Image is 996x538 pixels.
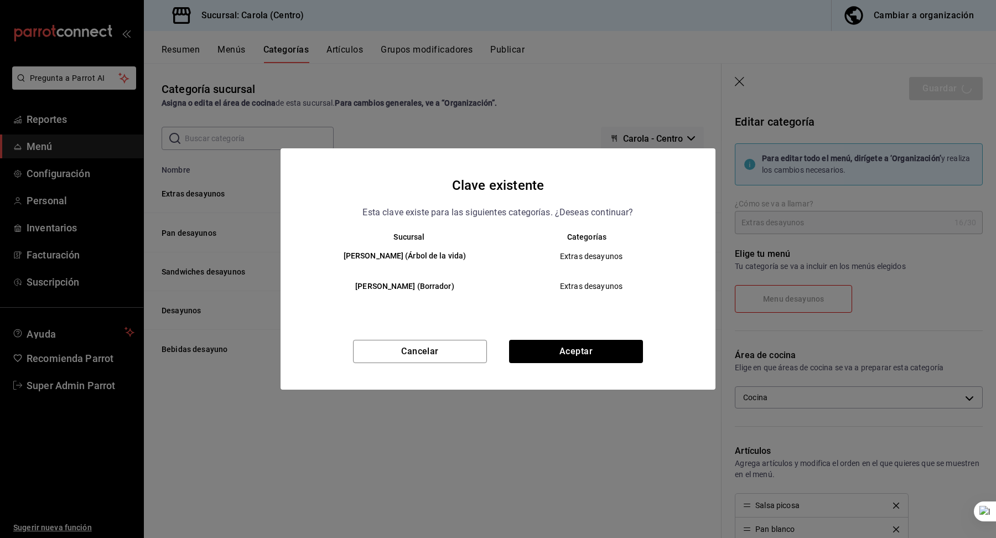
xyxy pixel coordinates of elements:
[320,250,489,262] h6: [PERSON_NAME] (Árbol de la vida)
[507,251,675,262] span: Extras desayunos
[452,175,544,196] h4: Clave existente
[498,232,693,241] th: Categorías
[353,340,487,363] button: Cancelar
[362,205,633,220] p: Esta clave existe para las siguientes categorías. ¿Deseas continuar?
[507,281,675,292] span: Extras desayunos
[303,232,498,241] th: Sucursal
[509,340,643,363] button: Aceptar
[320,281,489,293] h6: [PERSON_NAME] (Borrador)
